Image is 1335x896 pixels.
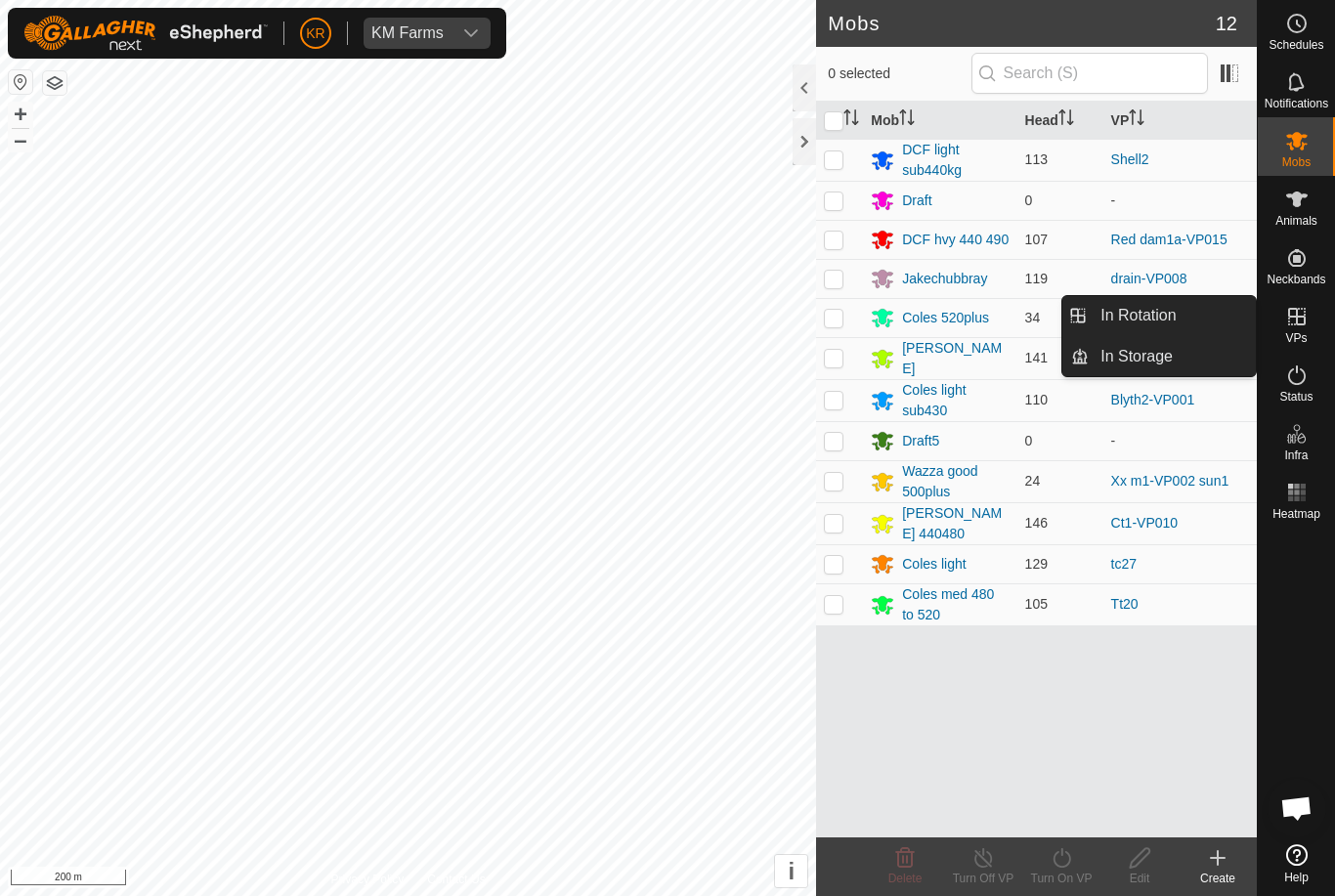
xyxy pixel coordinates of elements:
button: – [9,128,32,151]
span: 12 [1216,9,1237,38]
span: KR [306,23,324,44]
div: dropdown trigger [452,18,491,49]
span: 129 [1025,556,1048,572]
span: 0 selected [828,64,970,84]
div: Draft5 [902,431,939,451]
span: 107 [1025,232,1048,247]
th: Mob [863,102,1016,140]
span: 34 [1025,310,1041,325]
a: Red dam1a-VP015 [1111,232,1227,247]
div: Open chat [1268,779,1326,837]
span: In Storage [1100,345,1173,368]
span: i [788,858,795,884]
span: Help [1284,872,1309,883]
span: Mobs [1282,156,1311,168]
span: 110 [1025,392,1048,407]
span: 141 [1025,350,1048,365]
div: Wazza good 500plus [902,461,1009,502]
button: i [775,855,807,887]
img: Gallagher Logo [23,16,268,51]
button: + [9,103,32,126]
li: In Rotation [1062,296,1256,335]
span: 113 [1025,151,1048,167]
div: Coles light [902,554,966,575]
a: Tt20 [1111,596,1139,612]
span: 0 [1025,433,1033,448]
span: In Rotation [1100,304,1176,327]
span: Infra [1284,449,1308,461]
th: Head [1017,102,1103,140]
a: drain-VP008 [1111,271,1187,286]
a: Ct1-VP010 [1111,515,1178,531]
a: Blyth2-VP001 [1111,392,1195,407]
span: 105 [1025,596,1048,612]
th: VP [1103,102,1257,140]
span: 0 [1025,192,1033,208]
span: Heatmap [1272,508,1320,520]
div: DCF hvy 440 490 [902,230,1009,250]
span: 119 [1025,271,1048,286]
span: Notifications [1265,98,1328,109]
span: Schedules [1269,39,1323,51]
span: 146 [1025,515,1048,531]
a: Help [1258,836,1335,891]
span: VPs [1285,332,1307,344]
div: Turn On VP [1022,870,1100,887]
p-sorticon: Activate to sort [843,112,859,128]
div: Jakechubbray [902,269,987,289]
a: tc27 [1111,556,1137,572]
div: DCF light sub440kg [902,140,1009,181]
li: In Storage [1062,337,1256,376]
div: [PERSON_NAME] 440480 [902,503,1009,544]
div: Coles light sub430 [902,380,1009,421]
div: Coles med 480 to 520 [902,584,1009,625]
a: Shell2 [1111,151,1149,167]
p-sorticon: Activate to sort [899,112,915,128]
span: 24 [1025,473,1041,489]
div: [PERSON_NAME] [902,338,1009,379]
span: Status [1279,391,1313,403]
div: Edit [1100,870,1179,887]
span: KM Farms [364,18,452,49]
td: - [1103,181,1257,220]
div: Turn Off VP [944,870,1022,887]
div: Coles 520plus [902,308,989,328]
div: Draft [902,191,931,211]
div: Create [1179,870,1257,887]
span: Delete [888,872,923,885]
a: Xx m1-VP002 sun1 [1111,473,1229,489]
p-sorticon: Activate to sort [1058,112,1074,128]
a: Contact Us [427,871,485,888]
a: In Storage [1089,337,1256,376]
span: Neckbands [1267,274,1325,285]
a: Privacy Policy [331,871,405,888]
p-sorticon: Activate to sort [1129,112,1144,128]
h2: Mobs [828,12,1216,35]
div: KM Farms [371,25,444,41]
td: - [1103,421,1257,460]
button: Reset Map [9,70,32,94]
input: Search (S) [971,53,1208,94]
a: In Rotation [1089,296,1256,335]
button: Map Layers [43,71,66,95]
span: Animals [1275,215,1317,227]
